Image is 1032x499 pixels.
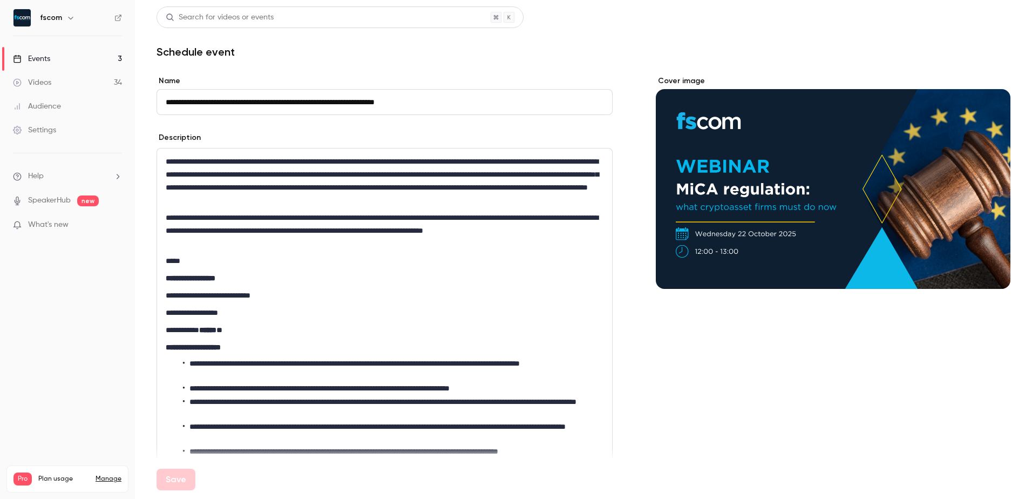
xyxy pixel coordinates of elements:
h6: fscom [40,12,62,23]
div: Settings [13,125,56,136]
div: Videos [13,77,51,88]
span: new [77,195,99,206]
h1: Schedule event [157,45,1010,58]
span: Pro [13,473,32,485]
span: Help [28,171,44,182]
section: Cover image [656,76,1010,289]
li: help-dropdown-opener [13,171,122,182]
a: Manage [96,475,121,483]
label: Description [157,132,201,143]
a: SpeakerHub [28,195,71,206]
div: Events [13,53,50,64]
label: Cover image [656,76,1010,86]
span: What's new [28,219,69,231]
span: Plan usage [38,475,89,483]
label: Name [157,76,613,86]
img: fscom [13,9,31,26]
iframe: Noticeable Trigger [109,220,122,230]
div: Search for videos or events [166,12,274,23]
div: Audience [13,101,61,112]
